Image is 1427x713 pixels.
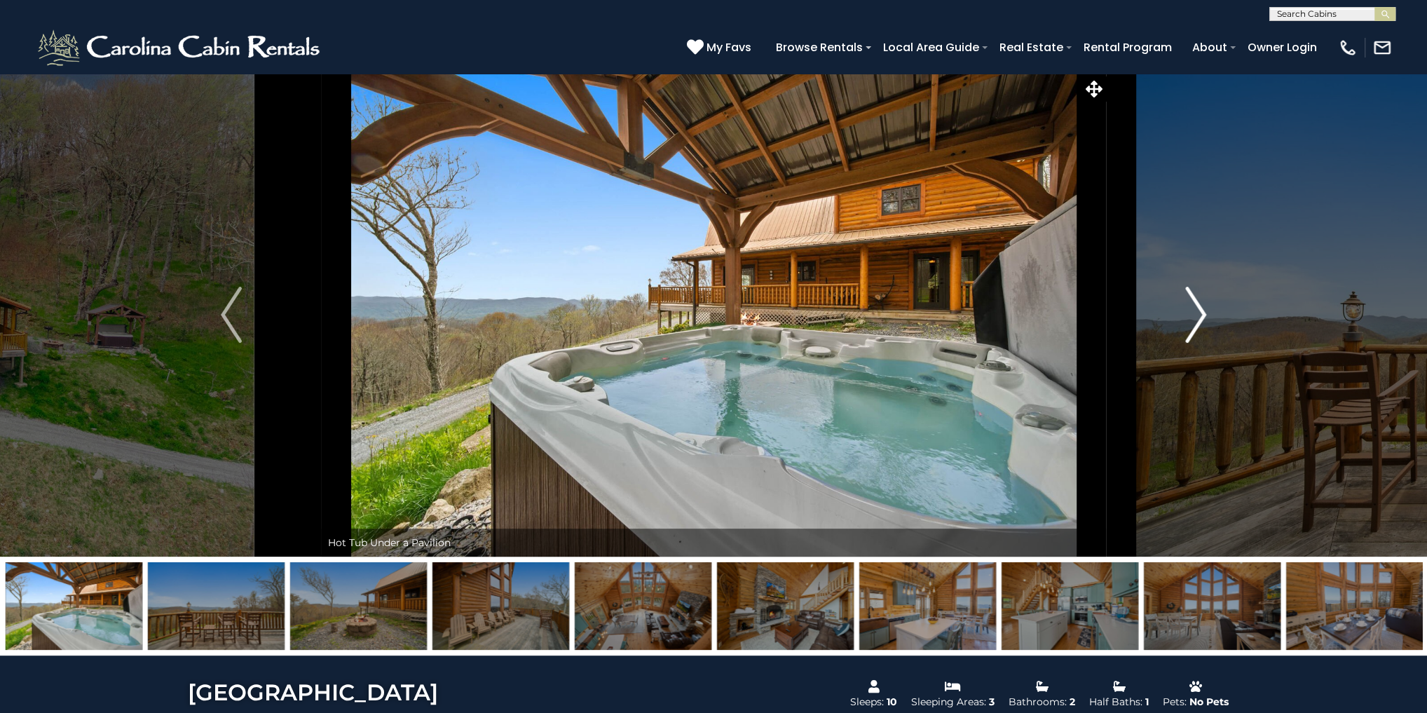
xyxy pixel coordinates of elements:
img: 168595890 [717,562,854,650]
a: Browse Rentals [769,35,870,60]
img: 168595909 [6,562,142,650]
img: 168595888 [1144,562,1281,650]
img: 168595897 [575,562,711,650]
img: arrow [1185,287,1206,343]
img: phone-regular-white.png [1338,38,1358,57]
a: Owner Login [1241,35,1324,60]
img: 163272145 [1286,562,1423,650]
button: Previous [142,73,321,557]
img: 168595886 [1002,562,1138,650]
button: Next [1106,73,1285,557]
img: arrow [221,287,242,343]
img: 168595907 [290,562,427,650]
div: Hot Tub Under a Pavilion [321,529,1106,557]
a: About [1185,35,1234,60]
a: Rental Program [1077,35,1179,60]
img: White-1-2.png [35,27,326,69]
a: Real Estate [992,35,1070,60]
a: My Favs [687,39,755,57]
img: 168595899 [148,562,285,650]
img: mail-regular-white.png [1372,38,1392,57]
img: 163272122 [859,562,996,650]
img: 168595898 [432,562,569,650]
a: Local Area Guide [876,35,986,60]
span: My Favs [706,39,751,56]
